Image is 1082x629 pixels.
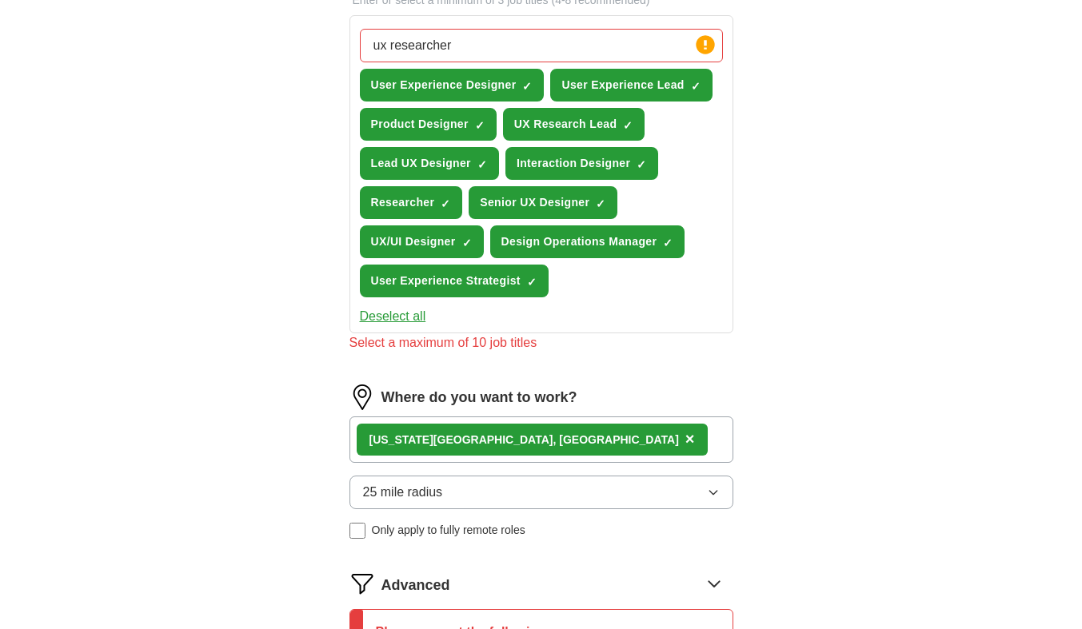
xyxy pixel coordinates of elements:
[349,476,733,509] button: 25 mile radius
[469,186,617,219] button: Senior UX Designer✓
[360,29,723,62] input: Type a job title and press enter
[349,384,375,410] img: location.png
[637,158,646,171] span: ✓
[490,225,685,258] button: Design Operations Manager✓
[517,155,630,172] span: Interaction Designer
[371,273,521,289] span: User Experience Strategist
[477,158,487,171] span: ✓
[522,80,532,93] span: ✓
[371,194,435,211] span: Researcher
[596,197,605,210] span: ✓
[441,197,450,210] span: ✓
[691,80,701,93] span: ✓
[501,233,657,250] span: Design Operations Manager
[349,523,365,539] input: Only apply to fully remote roles
[360,307,426,326] button: Deselect all
[503,108,645,141] button: UX Research Lead✓
[561,77,684,94] span: User Experience Lead
[527,276,537,289] span: ✓
[372,522,525,539] span: Only apply to fully remote roles
[349,571,375,596] img: filter
[505,147,658,180] button: Interaction Designer✓
[475,119,485,132] span: ✓
[685,428,695,452] button: ×
[623,119,633,132] span: ✓
[371,233,456,250] span: UX/UI Designer
[371,116,469,133] span: Product Designer
[360,108,497,141] button: Product Designer✓
[360,265,549,297] button: User Experience Strategist✓
[371,155,471,172] span: Lead UX Designer
[349,333,733,352] div: Select a maximum of 10 job titles
[550,69,712,102] button: User Experience Lead✓
[381,387,577,408] label: Where do you want to work?
[360,186,463,219] button: Researcher✓
[360,69,545,102] button: User Experience Designer✓
[514,116,617,133] span: UX Research Lead
[369,432,679,448] div: [US_STATE][GEOGRAPHIC_DATA], [GEOGRAPHIC_DATA]
[360,225,484,258] button: UX/UI Designer✓
[480,194,589,211] span: Senior UX Designer
[685,430,695,448] span: ×
[371,77,517,94] span: User Experience Designer
[381,575,450,596] span: Advanced
[462,237,472,249] span: ✓
[663,237,673,249] span: ✓
[363,483,443,502] span: 25 mile radius
[360,147,499,180] button: Lead UX Designer✓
